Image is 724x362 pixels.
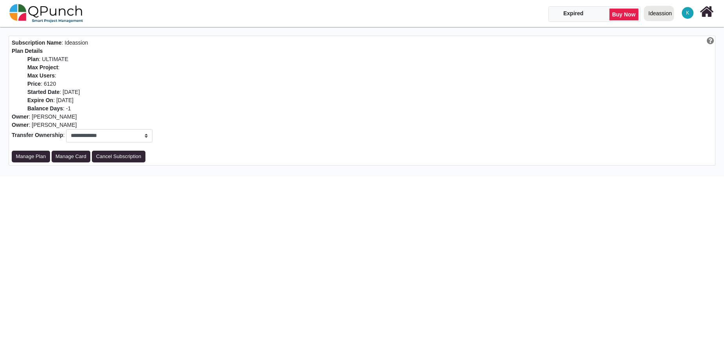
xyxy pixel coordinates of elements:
span: : [PERSON_NAME] [12,113,77,120]
span: Karthik [682,7,694,19]
button: Manage Card [52,151,91,162]
a: Help [705,34,715,47]
label: : [12,131,65,139]
button: Manage Plan [12,151,50,162]
div: : Ideassion [6,39,362,162]
b: Plan [27,56,39,62]
b: Owner [12,122,29,128]
img: qpunch-sp.fa6292f.png [9,2,83,25]
b: Subscription Name [12,40,62,46]
i: Home [700,4,713,19]
b: Started Date [27,89,59,95]
a: Ideassion [640,0,677,26]
a: Buy Now [609,8,639,21]
b: Price [27,81,41,87]
b: Plan Details [12,48,43,54]
b: Max Users [27,72,55,79]
b: Expire On [27,97,53,103]
b: Balance Days [27,105,63,112]
b: Max Project [27,64,58,70]
span: Expired [563,10,583,16]
b: Transfer Ownership [12,132,63,138]
span: K [686,11,689,15]
button: Cancel Subscription [92,151,145,162]
div: : ULTIMATE : : : 6120 : [DATE] : [DATE] : -1 [12,55,356,113]
span: : [PERSON_NAME] [12,122,77,128]
div: Ideassion [649,7,672,20]
b: Owner [12,113,29,120]
a: K [677,0,698,25]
